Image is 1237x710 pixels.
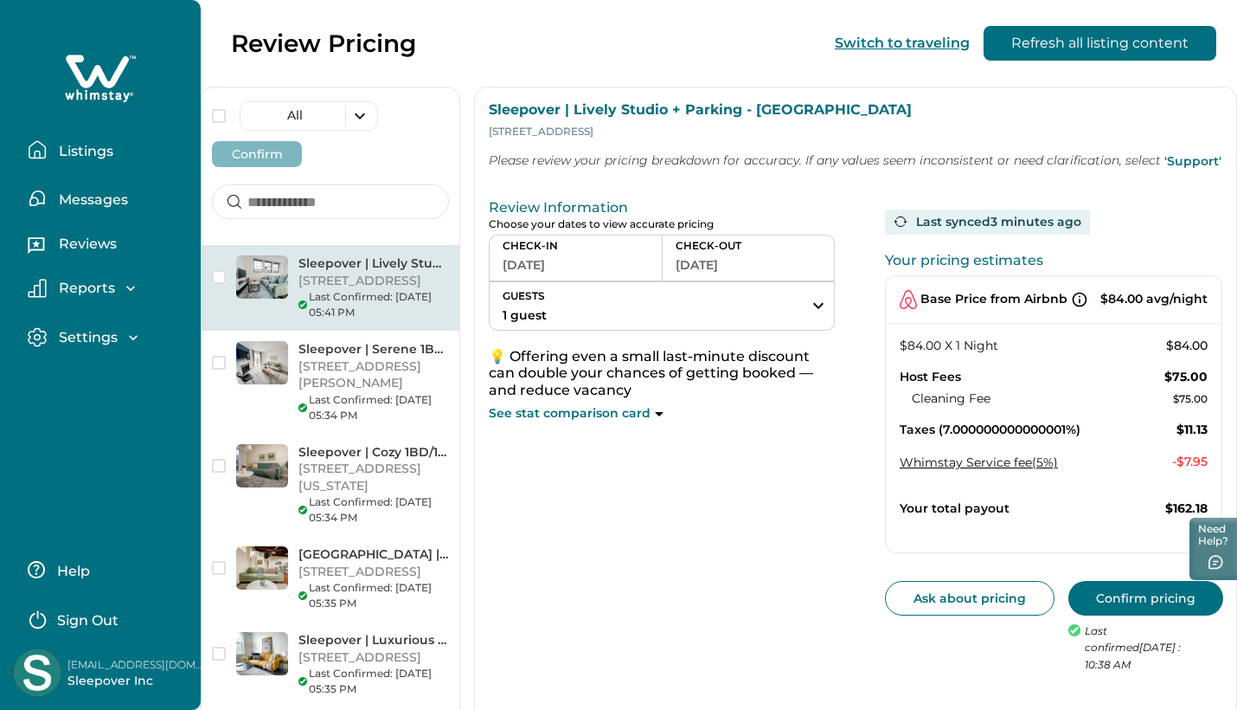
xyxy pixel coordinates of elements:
[900,338,998,355] p: $84.00 X 1 Night
[67,673,206,690] p: Sleepover Inc
[28,279,187,298] button: Reports
[900,369,961,386] p: Host Fees
[14,649,61,696] img: Whimstay Host
[1100,291,1208,308] p: $84.00 avg/night
[489,126,1222,139] p: [STREET_ADDRESS]
[900,500,1009,518] p: Your total payout
[212,459,226,473] button: checkbox
[28,229,187,264] button: Reviews
[490,282,834,330] button: GUESTS1 guest
[490,283,560,303] p: GUESTS
[54,236,117,253] p: Reviews
[1068,581,1223,616] button: Confirm pricing
[236,255,288,299] img: Sleepover | Lively Studio + Parking - Wichita
[236,341,288,384] img: Sleepover | Serene 1BD/1BA + Gym - Austin TX
[28,132,187,167] button: Listings
[67,656,206,674] p: [EMAIL_ADDRESS][DOMAIN_NAME]
[1165,500,1208,518] p: $162.18
[885,210,1090,235] div: Last synced 3 minutes ago
[1164,369,1208,386] p: $75.00
[490,303,560,328] button: 1 guest
[212,356,226,370] button: checkbox
[298,494,449,526] div: Last Confirmed: [DATE] 05:34 PM
[298,666,449,697] div: Last Confirmed: [DATE] 05:35 PM
[298,649,449,667] p: [STREET_ADDRESS]
[885,252,1222,276] p: Your pricing estimates
[984,26,1216,61] button: Refresh all listing content
[212,270,226,284] button: checkbox
[1176,422,1208,439] p: $11.13
[1173,390,1208,408] p: $75.00
[212,647,226,661] button: checkbox
[212,561,226,575] button: checkbox
[298,289,449,320] div: Last Confirmed: [DATE] 05:41 PM
[676,239,821,253] p: CHECK-OUT
[298,255,449,273] p: Sleepover | Lively Studio + Parking - [GEOGRAPHIC_DATA]
[1085,623,1192,674] p: Last confirmed [DATE] : 10:38 AM
[231,29,416,58] p: Review Pricing
[298,273,449,290] p: [STREET_ADDRESS]
[54,143,113,160] p: Listings
[298,358,449,392] p: [STREET_ADDRESS][PERSON_NAME]
[28,552,181,587] button: Help
[503,239,649,253] p: CHECK-IN
[489,218,871,231] p: Choose your dates to view accurate pricing
[236,546,288,590] img: Springfield | Central 2BD/1BA Condo - Downtown SGF
[28,601,181,636] button: Sign Out
[57,612,119,629] p: Sign Out
[54,191,128,209] p: Messages
[835,35,970,51] button: Switch to traveling
[1164,144,1221,178] button: 'Support'
[1166,338,1208,355] p: $84.00
[298,632,449,649] p: Sleepover | Luxurious 1BD/1BA + Gym - [GEOGRAPHIC_DATA]
[900,422,1080,439] p: Taxes (7.000000000000001%)
[28,327,187,347] button: Settings
[489,199,871,216] p: Review Information
[489,348,835,399] p: 💡 Offering even a small last-minute discount can double your chances of getting booked — and redu...
[900,455,1058,470] button: Whimstay Service fee(5%)
[489,405,651,423] p: See stat comparison card
[212,141,302,167] button: Confirm
[912,390,990,408] p: Cleaning Fee
[503,253,649,277] button: [DATE]
[1172,454,1208,471] p: - $7.95
[28,181,187,216] button: Messages
[298,392,449,423] div: Last Confirmed: [DATE] 05:34 PM
[885,581,1054,616] button: Ask about pricing
[236,444,288,487] img: Sleepover | Cozy 1BD/1BA + Gym - OKC
[489,144,1222,178] p: Please review your pricing breakdown for accuracy. If any values seem inconsistent or need clarif...
[54,329,118,346] p: Settings
[52,563,90,580] p: Help
[920,291,1067,308] p: Base Price from Airbnb
[298,564,449,581] p: [STREET_ADDRESS]
[54,280,115,297] p: Reports
[676,253,821,277] button: [DATE]
[298,546,449,564] p: [GEOGRAPHIC_DATA] | Central 2BD/1BA Condo - [GEOGRAPHIC_DATA]
[236,632,288,675] img: Sleepover | Luxurious 1BD/1BA + Gym - Cincinnati
[489,101,1222,119] p: Sleepover | Lively Studio + Parking - [GEOGRAPHIC_DATA]
[298,580,449,611] div: Last Confirmed: [DATE] 05:35 PM
[240,101,378,131] button: All
[298,461,449,494] p: [STREET_ADDRESS][US_STATE]
[298,444,449,461] p: Sleepover | Cozy 1BD/1BA + Gym - OKC
[298,341,449,358] p: Sleepover | Serene 1BD/1BA + Gym - [GEOGRAPHIC_DATA] [GEOGRAPHIC_DATA]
